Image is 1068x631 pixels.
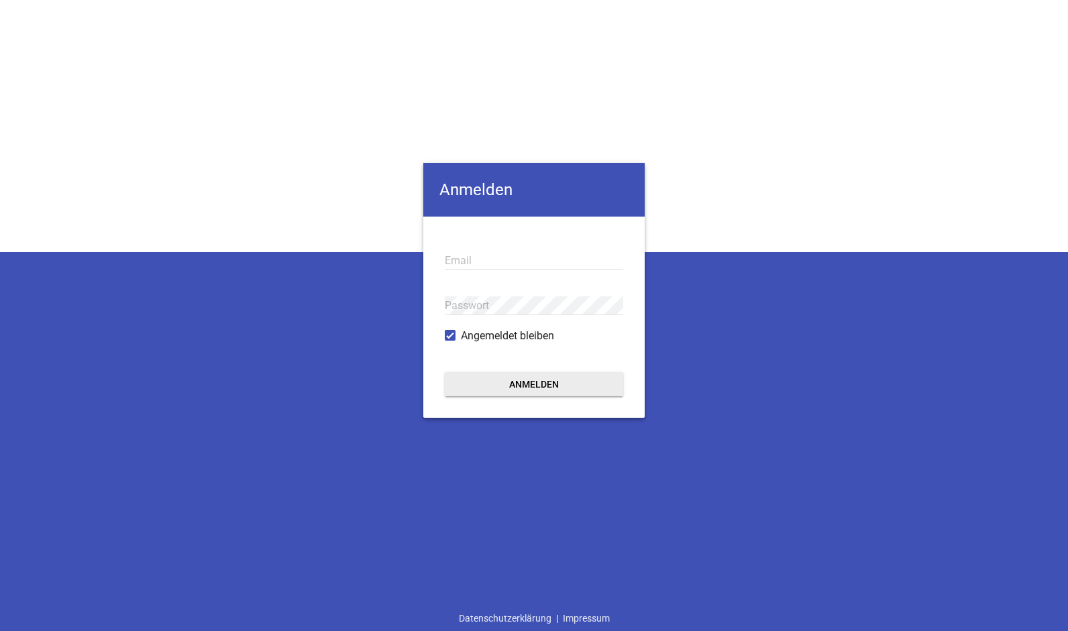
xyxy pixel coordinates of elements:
a: Impressum [558,606,615,631]
a: Datenschutzerklärung [454,606,556,631]
button: Anmelden [445,372,623,396]
span: Angemeldet bleiben [461,328,554,344]
div: | [454,606,615,631]
h4: Anmelden [423,163,645,217]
